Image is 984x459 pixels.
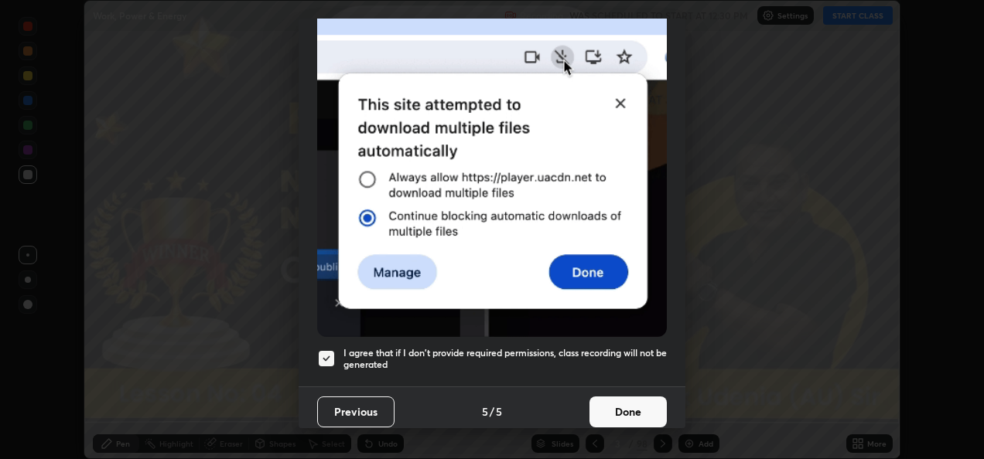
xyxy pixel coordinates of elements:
[589,396,667,427] button: Done
[490,403,494,420] h4: /
[496,403,502,420] h4: 5
[317,396,395,427] button: Previous
[343,347,667,371] h5: I agree that if I don't provide required permissions, class recording will not be generated
[482,403,488,420] h4: 5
